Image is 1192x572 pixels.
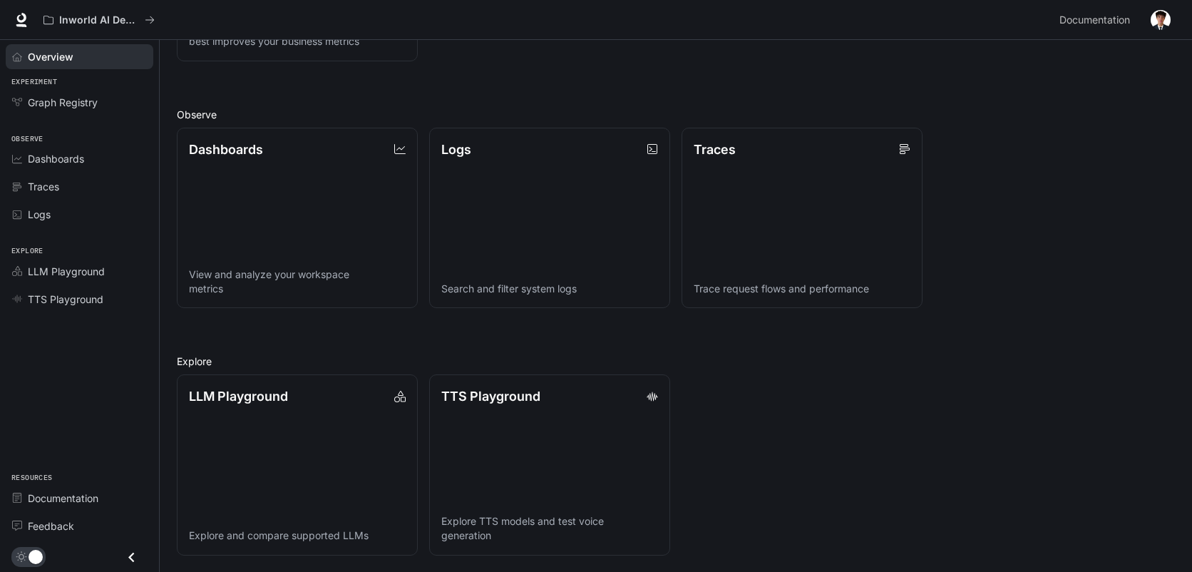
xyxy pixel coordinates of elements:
[177,107,1175,122] h2: Observe
[189,528,406,543] p: Explore and compare supported LLMs
[6,259,153,284] a: LLM Playground
[6,90,153,115] a: Graph Registry
[28,179,59,194] span: Traces
[177,374,418,556] a: LLM PlaygroundExplore and compare supported LLMs
[1054,6,1141,34] a: Documentation
[694,282,910,296] p: Trace request flows and performance
[28,264,105,279] span: LLM Playground
[189,267,406,296] p: View and analyze your workspace metrics
[6,146,153,171] a: Dashboards
[6,514,153,538] a: Feedback
[694,140,736,159] p: Traces
[28,491,98,506] span: Documentation
[28,151,84,166] span: Dashboards
[28,207,51,222] span: Logs
[29,548,43,564] span: Dark mode toggle
[441,140,471,159] p: Logs
[441,514,658,543] p: Explore TTS models and test voice generation
[6,174,153,199] a: Traces
[189,140,263,159] p: Dashboards
[28,95,98,110] span: Graph Registry
[6,44,153,69] a: Overview
[6,287,153,312] a: TTS Playground
[177,128,418,309] a: DashboardsView and analyze your workspace metrics
[177,354,1175,369] h2: Explore
[115,543,148,572] button: Close drawer
[28,49,73,64] span: Overview
[28,292,103,307] span: TTS Playground
[37,6,161,34] button: All workspaces
[441,282,658,296] p: Search and filter system logs
[1059,11,1130,29] span: Documentation
[682,128,923,309] a: TracesTrace request flows and performance
[1146,6,1175,34] button: User avatar
[28,519,74,533] span: Feedback
[429,128,670,309] a: LogsSearch and filter system logs
[429,374,670,556] a: TTS PlaygroundExplore TTS models and test voice generation
[441,387,540,406] p: TTS Playground
[1151,10,1171,30] img: User avatar
[189,387,288,406] p: LLM Playground
[59,14,139,26] p: Inworld AI Demos
[6,486,153,511] a: Documentation
[6,202,153,227] a: Logs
